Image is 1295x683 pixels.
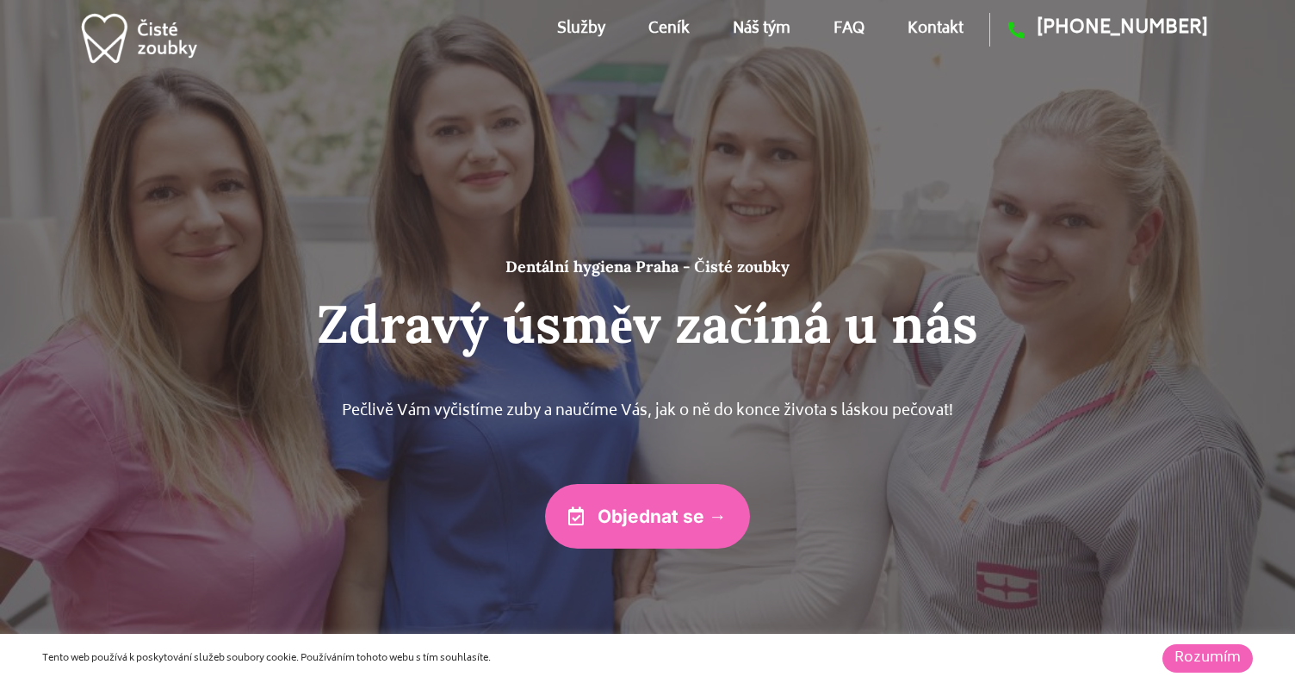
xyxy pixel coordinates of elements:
p: Pečlivě Vám vyčistíme zuby a naučíme Vás, jak o ně do konce života s láskou pečovat! [131,399,1164,426]
h2: Zdravý úsměv začíná u nás [131,293,1164,356]
span: [PHONE_NUMBER] [1025,13,1208,47]
div: Tento web používá k poskytování služeb soubory cookie. Používáním tohoto webu s tím souhlasíte. [42,651,889,667]
img: dentální hygiena v praze [78,3,200,73]
a: Rozumím [1162,644,1253,673]
a: Objednat se → [545,484,750,549]
a: [PHONE_NUMBER] [990,13,1208,47]
span: Objednat se → [598,507,727,525]
h1: Dentální hygiena Praha - Čisté zoubky [131,258,1164,276]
